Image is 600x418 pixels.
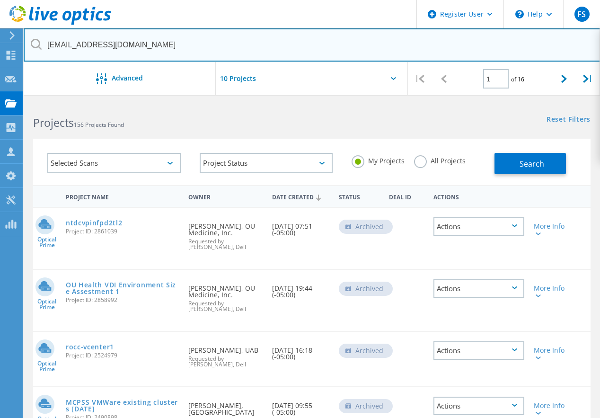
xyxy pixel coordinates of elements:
[188,356,263,367] span: Requested by [PERSON_NAME], Dell
[577,10,586,18] span: FS
[267,332,334,370] div: [DATE] 16:18 (-05:00)
[66,282,179,295] a: OU Health VDI Environment Size Assestment 1
[184,208,267,259] div: [PERSON_NAME], OU Medicine, Inc.
[188,239,263,250] span: Requested by [PERSON_NAME], Dell
[429,187,529,205] div: Actions
[74,121,124,129] span: 156 Projects Found
[576,62,600,96] div: |
[66,399,179,412] a: MCPSS VMWare existing clusters [DATE]
[520,159,544,169] span: Search
[61,187,184,205] div: Project Name
[534,223,569,236] div: More Info
[267,187,334,205] div: Date Created
[384,187,429,205] div: Deal Id
[184,270,267,321] div: [PERSON_NAME], OU Medicine, Inc.
[339,282,393,296] div: Archived
[33,299,61,310] span: Optical Prime
[339,344,393,358] div: Archived
[66,220,123,226] a: ntdcvpinfpd2tl2
[534,285,569,298] div: More Info
[267,208,334,246] div: [DATE] 07:51 (-05:00)
[433,397,524,415] div: Actions
[547,116,591,124] a: Reset Filters
[9,20,111,27] a: Live Optics Dashboard
[33,361,61,372] span: Optical Prime
[414,155,466,164] label: All Projects
[534,347,569,360] div: More Info
[511,75,524,83] span: of 16
[352,155,405,164] label: My Projects
[188,301,263,312] span: Requested by [PERSON_NAME], Dell
[184,187,267,205] div: Owner
[494,153,566,174] button: Search
[184,332,267,377] div: [PERSON_NAME], UAB
[433,217,524,236] div: Actions
[200,153,333,173] div: Project Status
[408,62,432,96] div: |
[112,75,143,81] span: Advanced
[433,341,524,360] div: Actions
[33,237,61,248] span: Optical Prime
[66,297,179,303] span: Project ID: 2858992
[267,270,334,308] div: [DATE] 19:44 (-05:00)
[334,187,384,205] div: Status
[433,279,524,298] div: Actions
[534,402,569,416] div: More Info
[339,399,393,413] div: Archived
[339,220,393,234] div: Archived
[33,115,74,130] b: Projects
[66,353,179,358] span: Project ID: 2524979
[515,10,524,18] svg: \n
[66,344,114,350] a: rocc-vcenter1
[66,229,179,234] span: Project ID: 2861039
[47,153,181,173] div: Selected Scans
